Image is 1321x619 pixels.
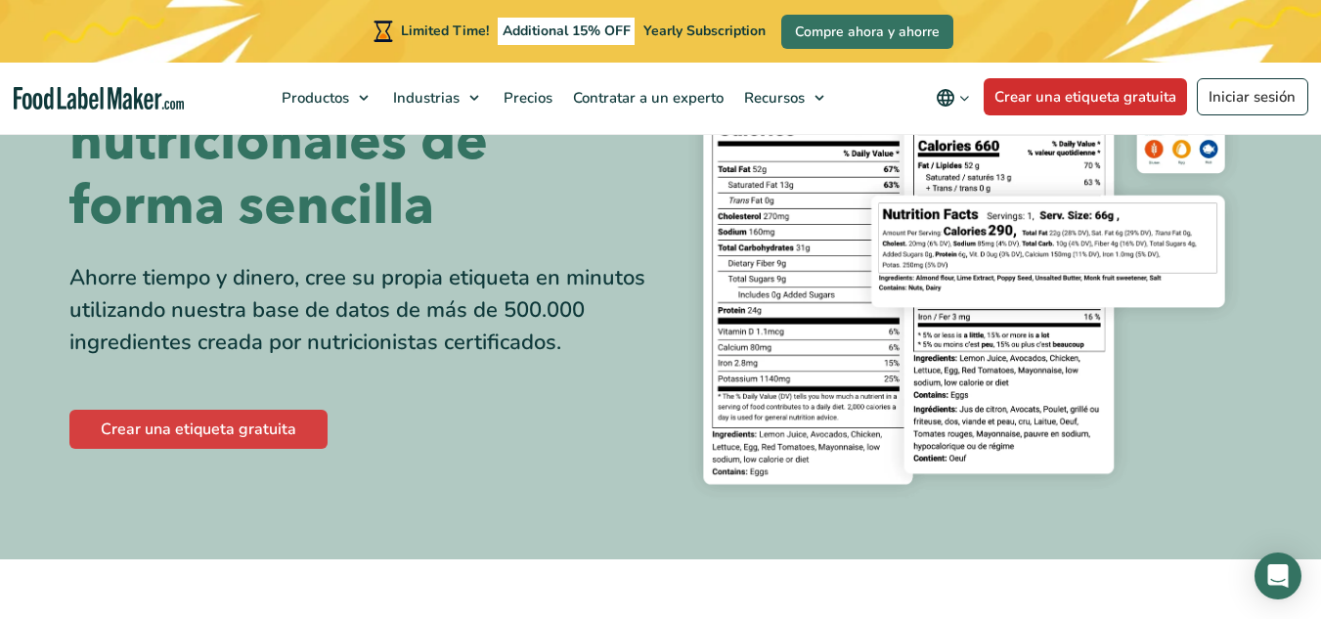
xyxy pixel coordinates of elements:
a: Productos [272,63,378,133]
span: Productos [276,88,351,108]
span: Contratar a un experto [567,88,726,108]
div: Ahorre tiempo y dinero, cree su propia etiqueta en minutos utilizando nuestra base de datos de má... [69,262,646,359]
button: Change language [922,78,984,117]
a: Precios [494,63,558,133]
div: Open Intercom Messenger [1255,553,1301,599]
a: Contratar a un experto [563,63,729,133]
a: Recursos [734,63,834,133]
a: Food Label Maker homepage [14,87,185,110]
span: Yearly Subscription [643,22,766,40]
a: Crear una etiqueta gratuita [69,410,328,449]
span: Precios [498,88,554,108]
a: Iniciar sesión [1197,78,1308,115]
h1: Crea etiquetas nutricionales de forma sencilla [69,45,646,239]
span: Limited Time! [401,22,489,40]
a: Compre ahora y ahorre [781,15,953,49]
span: Industrias [387,88,462,108]
a: Crear una etiqueta gratuita [984,78,1188,115]
span: Additional 15% OFF [498,18,636,45]
span: Recursos [738,88,807,108]
a: Industrias [383,63,489,133]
